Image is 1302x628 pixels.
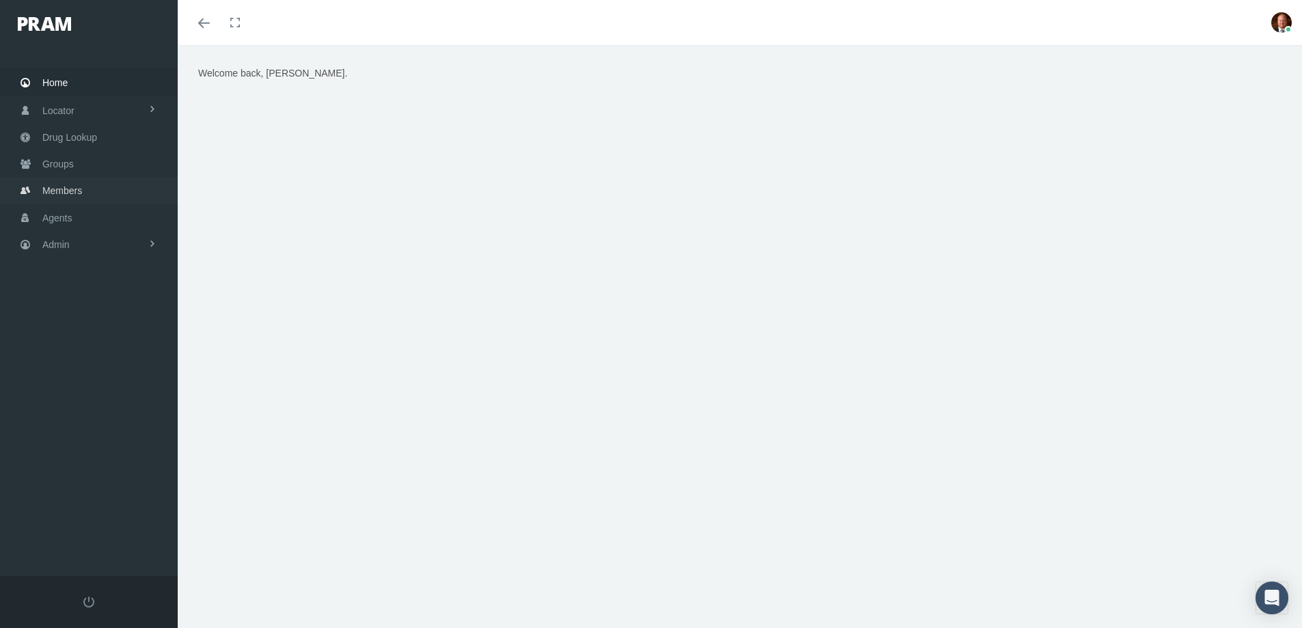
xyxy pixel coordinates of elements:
span: Locator [42,98,74,124]
span: Home [42,70,68,96]
img: PRAM_20_x_78.png [18,17,71,31]
span: Admin [42,232,70,258]
span: Members [42,178,82,204]
img: S_Profile_Picture_693.jpg [1271,12,1292,33]
div: Open Intercom Messenger [1256,582,1288,614]
span: Drug Lookup [42,124,97,150]
span: Agents [42,205,72,231]
span: Groups [42,151,74,177]
span: Welcome back, [PERSON_NAME]. [198,68,347,79]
